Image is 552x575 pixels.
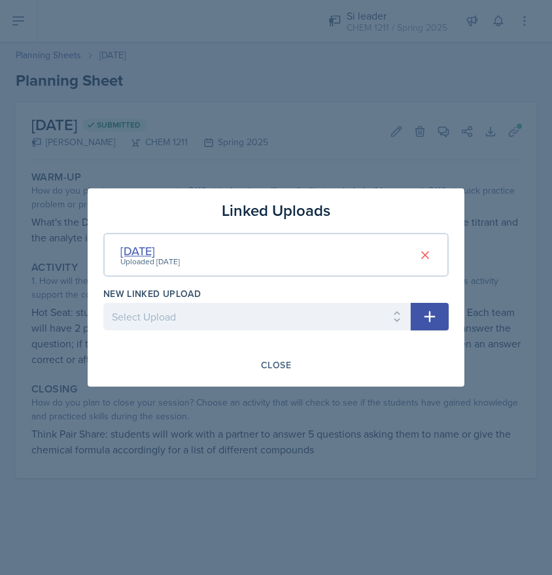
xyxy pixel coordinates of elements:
label: New Linked Upload [103,287,201,300]
button: Close [252,354,300,376]
h3: Linked Uploads [222,199,330,222]
div: Close [261,360,291,370]
div: Uploaded [DATE] [120,256,180,268]
div: [DATE] [120,242,180,260]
